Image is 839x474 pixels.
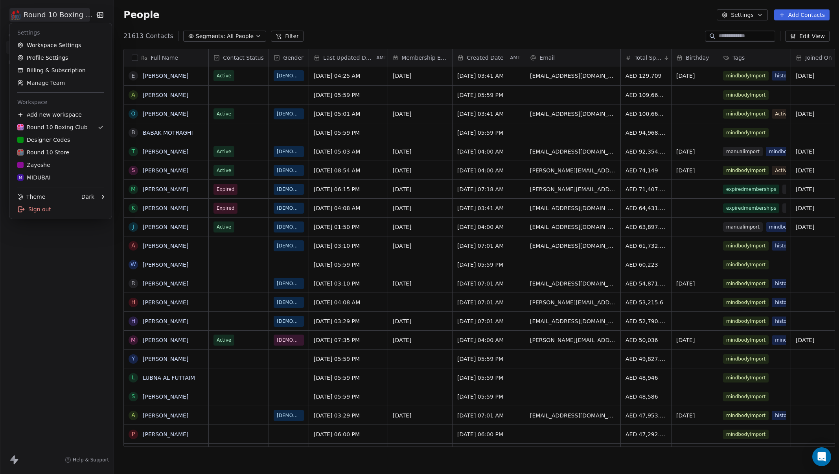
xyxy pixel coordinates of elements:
div: Zayoshe [17,161,50,169]
span: M [19,175,22,181]
div: Sign out [13,203,109,216]
div: MIDUBAI [17,174,51,181]
div: Round 10 Store [17,148,69,156]
div: Designer Codes [17,136,70,144]
a: Profile Settings [13,51,109,64]
div: Workspace [13,96,109,108]
a: Manage Team [13,77,109,89]
a: Workspace Settings [13,39,109,51]
a: Billing & Subscription [13,64,109,77]
div: Round 10 Boxing Club [17,123,88,131]
div: Add new workspace [13,108,109,121]
div: Settings [13,26,109,39]
div: Dark [81,193,94,201]
div: Theme [17,193,45,201]
img: Round%2010%20Boxing%20Club%20-%20Logo.png [17,124,24,130]
img: Round%2010%20Boxing%20Club%20-%20Logo.png [17,149,24,156]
